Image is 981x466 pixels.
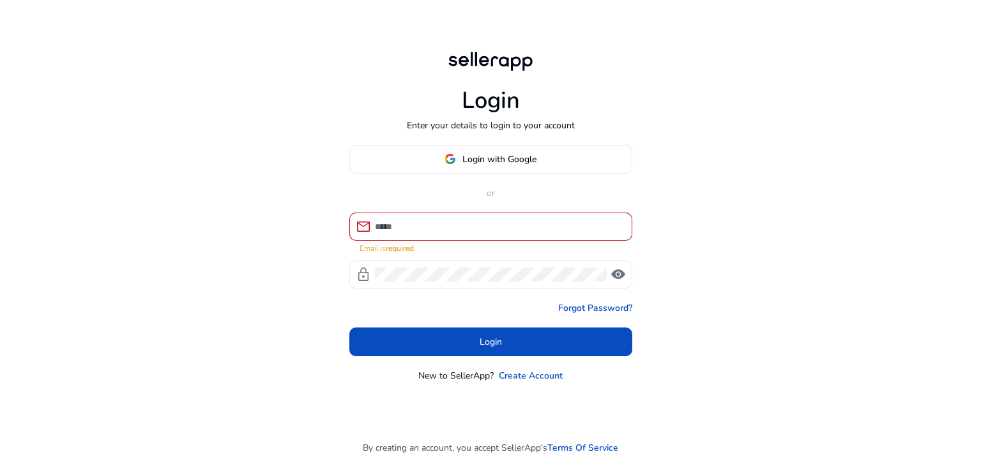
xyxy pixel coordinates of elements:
[445,153,456,165] img: google-logo.svg
[558,301,632,315] a: Forgot Password?
[407,119,575,132] p: Enter your details to login to your account
[499,369,563,382] a: Create Account
[418,369,494,382] p: New to SellerApp?
[386,243,414,253] strong: required
[480,335,502,349] span: Login
[356,219,371,234] span: mail
[547,441,618,455] a: Terms Of Service
[349,186,632,200] p: or
[360,241,622,254] mat-error: Email is
[349,327,632,356] button: Login
[611,267,626,282] span: visibility
[462,87,520,114] h1: Login
[462,153,536,166] span: Login with Google
[356,267,371,282] span: lock
[349,145,632,174] button: Login with Google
